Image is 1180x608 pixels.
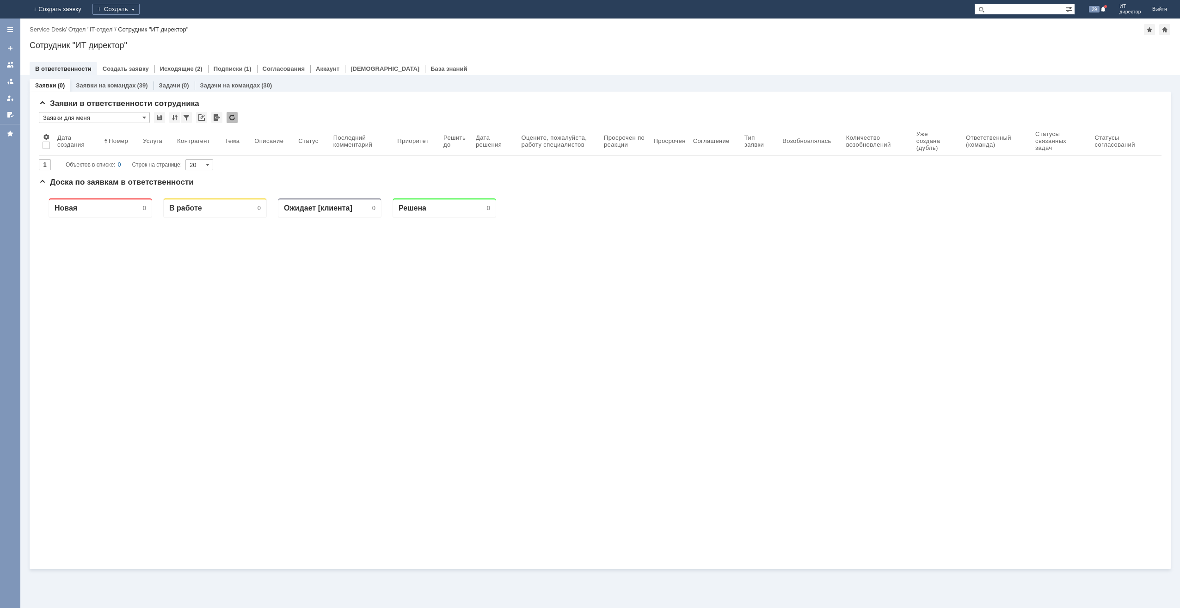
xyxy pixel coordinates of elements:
[360,13,387,22] div: Решена
[169,112,180,123] div: Сортировка...
[66,159,182,170] i: Строк на странице:
[741,127,779,155] th: Тип заявки
[195,65,203,72] div: (2)
[443,134,468,148] div: Решить до
[522,134,589,148] div: Oцените, пожалуйста, работу специалистов
[261,82,272,89] div: (30)
[518,127,600,155] th: Oцените, пожалуйста, работу специалистов
[30,26,65,33] a: Service Desk
[1119,4,1141,9] span: ИТ
[1065,4,1075,13] span: Расширенный поиск
[130,13,163,22] div: В работе
[109,137,128,144] div: Номер
[11,6,18,13] a: Перейти на домашнюю страницу
[476,134,507,148] div: Дата решения
[846,134,902,148] div: Количество возобновлений
[35,82,56,89] a: Заявки
[3,41,18,56] a: Создать заявку
[263,65,305,72] a: Согласования
[779,127,842,155] th: Возобновлялась
[654,137,686,144] div: Просрочен
[181,112,192,123] div: Фильтрация...
[11,6,18,13] img: logo
[472,127,518,155] th: Дата решения
[1089,6,1100,12] span: 29
[30,26,68,33] div: /
[118,26,188,33] div: Сотрудник "ИТ директор"
[225,137,240,144] div: Тема
[295,127,329,155] th: Статус
[962,127,1032,155] th: Ответственный (команда)
[68,26,115,33] a: Отдел "IT-отдел"
[227,112,238,123] div: Обновлять список
[1144,24,1155,35] div: Добавить в избранное
[100,4,147,15] div: Создать
[604,134,646,148] div: Просрочен по реакции
[39,99,199,108] span: Заявки в ответственности сотрудника
[393,127,440,155] th: Приоритет
[333,134,383,148] div: Последний комментарий
[118,159,121,170] div: 0
[35,65,92,72] a: В ответственности
[244,65,252,72] div: (1)
[54,127,100,155] th: Дата создания
[1035,130,1080,151] div: Статусы связанных задач
[913,127,962,155] th: Уже создана (дубль)
[916,130,951,151] div: Уже создана (дубль)
[1159,24,1170,35] div: Сделать домашней страницей
[350,65,419,72] a: [DEMOGRAPHIC_DATA]
[137,82,147,89] div: (39)
[159,82,180,89] a: Задачи
[139,127,173,155] th: Услуга
[430,65,467,72] a: База знаний
[39,178,194,186] span: Доска по заявкам в ответственности
[104,14,107,21] div: 0
[221,127,251,155] th: Тема
[3,74,18,89] a: Заявки в моей ответственности
[744,134,768,148] div: Тип заявки
[182,82,189,89] div: (0)
[397,137,429,144] div: Приоритет
[160,65,194,72] a: Исходящие
[3,91,18,105] a: Мои заявки
[196,112,207,123] div: Скопировать ссылку на список
[689,127,741,155] th: Соглашение
[3,107,18,122] a: Мои согласования
[200,82,260,89] a: Задачи на командах
[177,137,210,144] div: Контрагент
[211,112,222,123] div: Экспорт списка
[333,14,337,21] div: 0
[448,14,451,21] div: 0
[254,137,283,144] div: Описание
[693,137,730,144] div: Соглашение
[1094,134,1143,148] div: Статусы согласований
[76,82,135,89] a: Заявки на командах
[173,127,221,155] th: Контрагент
[143,137,162,144] div: Услуга
[245,13,313,22] div: Ожидает [клиента]
[57,82,65,89] div: (0)
[1119,9,1141,15] span: директор
[298,137,318,144] div: Статус
[100,127,139,155] th: Номер
[214,65,243,72] a: Подписки
[68,26,118,33] div: /
[842,127,913,155] th: Количество возобновлений
[966,134,1020,148] div: Ответственный (команда)
[782,137,831,144] div: Возобновлялась
[57,134,89,148] div: Дата создания
[154,112,165,123] div: Сохранить вид
[316,65,339,72] a: Аккаунт
[30,41,1171,50] div: Сотрудник "ИТ директор"
[43,133,50,141] span: Настройки
[3,57,18,72] a: Заявки на командах
[16,13,38,22] div: Новая
[103,65,149,72] a: Создать заявку
[219,14,222,21] div: 0
[66,161,115,168] span: Объектов в списке:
